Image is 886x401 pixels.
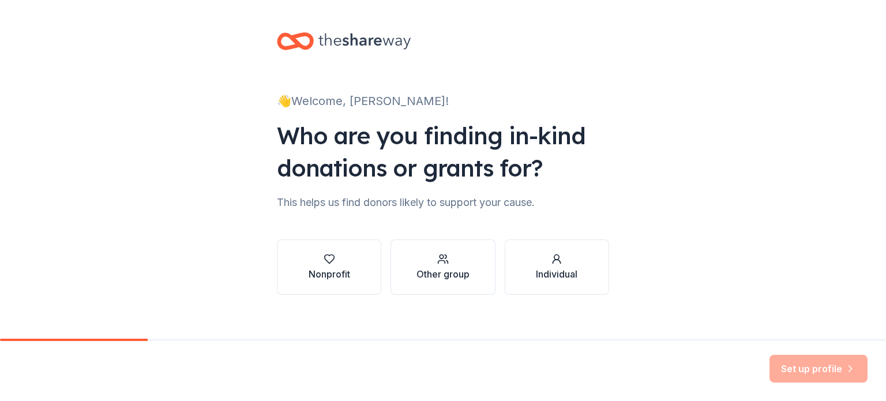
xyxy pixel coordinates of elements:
div: Other group [416,267,470,281]
div: Who are you finding in-kind donations or grants for? [277,119,609,184]
button: Other group [391,239,495,295]
div: Individual [536,267,577,281]
div: Nonprofit [309,267,350,281]
button: Nonprofit [277,239,381,295]
div: 👋 Welcome, [PERSON_NAME]! [277,92,609,110]
button: Individual [505,239,609,295]
div: This helps us find donors likely to support your cause. [277,193,609,212]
